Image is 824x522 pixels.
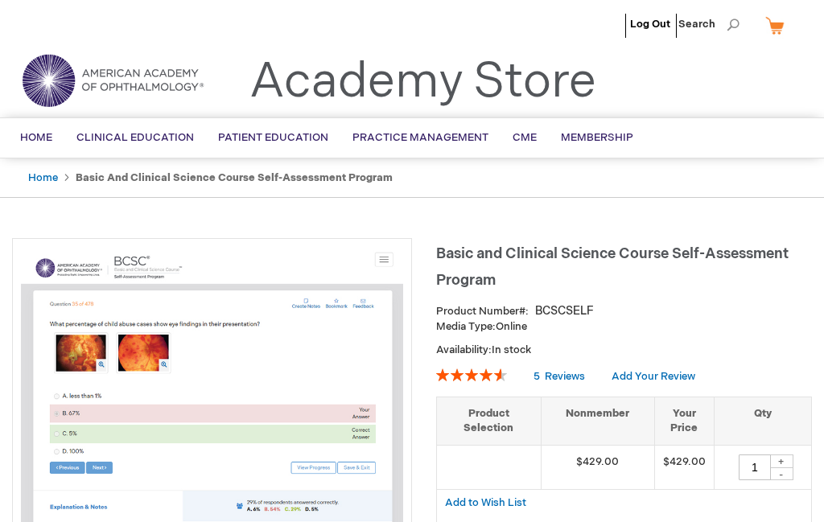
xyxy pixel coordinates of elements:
div: 92% [436,368,507,381]
a: Academy Store [249,53,596,111]
div: - [769,467,793,480]
div: BCSCSELF [535,303,594,319]
th: Nonmember [541,397,654,445]
span: Reviews [545,370,585,383]
td: $429.00 [654,445,714,489]
span: CME [513,131,537,144]
span: Basic and Clinical Science Course Self-Assessment Program [436,245,789,289]
td: $429.00 [541,445,654,489]
div: + [769,454,793,468]
a: 5 Reviews [534,370,587,383]
strong: Product Number [436,305,529,318]
span: Home [20,131,52,144]
a: Add Your Review [612,370,695,383]
a: Home [28,171,58,184]
strong: Media Type: [436,320,496,333]
span: Membership [561,131,633,144]
input: Qty [739,454,771,480]
th: Product Selection [437,397,541,445]
a: Log Out [630,18,670,31]
th: Your Price [654,397,714,445]
th: Qty [714,397,811,445]
strong: Basic and Clinical Science Course Self-Assessment Program [76,171,393,184]
span: In stock [492,343,531,356]
span: Search [678,8,740,40]
a: Add to Wish List [445,495,526,509]
p: Online [436,319,812,335]
p: Availability: [436,343,812,358]
span: 5 [534,370,540,383]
